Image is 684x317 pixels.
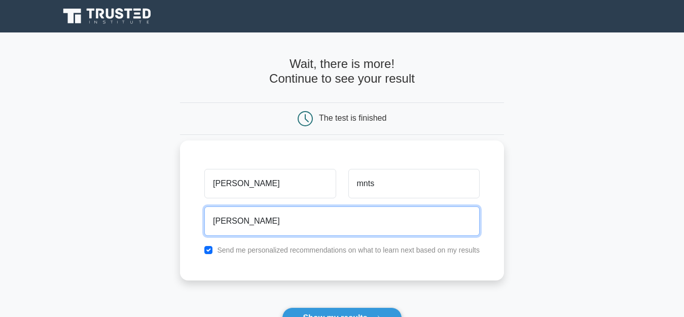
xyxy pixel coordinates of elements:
[348,169,480,198] input: Last name
[319,114,386,122] div: The test is finished
[204,169,336,198] input: First name
[180,57,504,86] h4: Wait, there is more! Continue to see your result
[204,206,480,236] input: Email
[217,246,480,254] label: Send me personalized recommendations on what to learn next based on my results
